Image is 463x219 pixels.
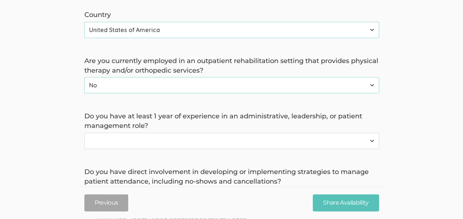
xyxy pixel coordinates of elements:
input: Share Availability [313,194,379,212]
label: Do you have at least 1 year of experience in an administrative, leadership, or patient management... [84,112,379,131]
button: Previous [84,194,129,212]
label: Do you have direct involvement in developing or implementing strategies to manage patient attenda... [84,167,379,186]
label: Are you currently employed in an outpatient rehabilitation setting that provides physical therapy... [84,56,379,75]
label: Country [84,10,379,20]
